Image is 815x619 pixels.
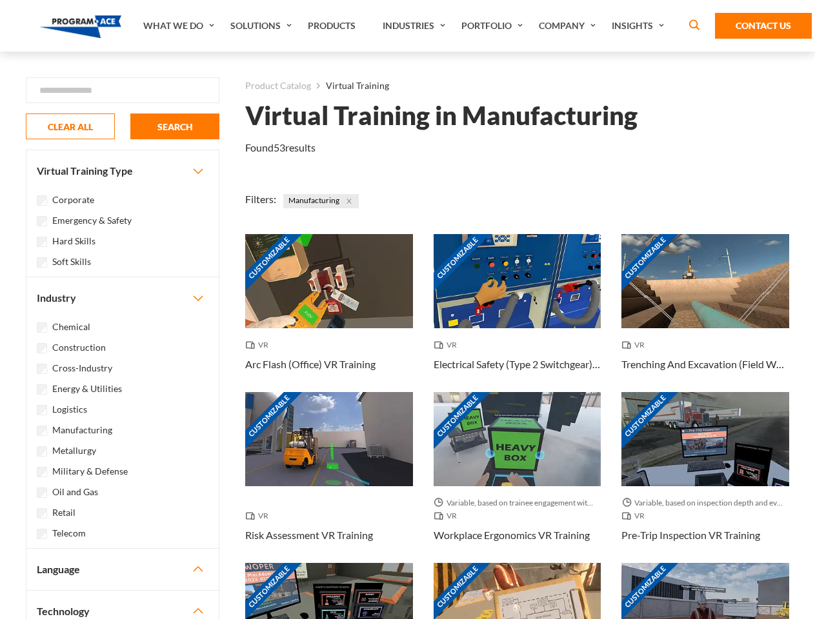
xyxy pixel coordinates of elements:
h3: Electrical Safety (Type 2 Switchgear) VR Training [434,357,601,372]
h3: Pre-Trip Inspection VR Training [621,527,760,543]
h3: Workplace Ergonomics VR Training [434,527,590,543]
span: VR [621,339,650,351]
span: VR [434,509,462,522]
label: Telecom [52,526,86,540]
label: Oil and Gas [52,485,98,499]
a: Customizable Thumbnail - Trenching And Excavation (Field Work) VR Training VR Trenching And Excav... [621,234,789,392]
h3: Arc Flash (Office) VR Training [245,357,376,372]
span: VR [621,509,650,522]
a: Customizable Thumbnail - Arc Flash (Office) VR Training VR Arc Flash (Office) VR Training [245,234,413,392]
input: Corporate [37,195,47,206]
nav: breadcrumb [245,77,789,94]
input: Manufacturing [37,426,47,436]
label: Chemical [52,320,90,334]
span: Manufacturing [283,194,359,208]
input: Cross-Industry [37,364,47,374]
button: Language [26,549,219,590]
input: Retail [37,508,47,518]
button: Virtual Training Type [26,150,219,192]
a: Customizable Thumbnail - Workplace Ergonomics VR Training Variable, based on trainee engagement w... [434,392,601,563]
input: Military & Defense [37,467,47,477]
label: Metallurgy [52,444,96,458]
label: Hard Skills [52,234,96,248]
p: Found results [245,140,316,155]
label: Energy & Utilities [52,382,122,396]
a: Product Catalog [245,77,311,94]
label: Emergency & Safety [52,213,132,228]
label: Soft Skills [52,255,91,269]
span: VR [245,509,274,522]
button: Close [342,194,356,208]
label: Logistics [52,402,87,417]
li: Virtual Training [311,77,389,94]
a: Contact Us [715,13,812,39]
label: Corporate [52,193,94,207]
button: Industry [26,277,219,319]
input: Oil and Gas [37,487,47,498]
label: Construction [52,340,106,355]
label: Retail [52,506,75,520]
a: Customizable Thumbnail - Electrical Safety (Type 2 Switchgear) VR Training VR Electrical Safety (... [434,234,601,392]
input: Construction [37,343,47,353]
em: 53 [274,141,285,153]
input: Emergency & Safety [37,216,47,226]
input: Energy & Utilities [37,384,47,395]
input: Telecom [37,529,47,539]
input: Chemical [37,322,47,333]
a: Customizable Thumbnail - Pre-Trip Inspection VR Training Variable, based on inspection depth and ... [621,392,789,563]
h3: Trenching And Excavation (Field Work) VR Training [621,357,789,372]
span: VR [245,339,274,351]
button: CLEAR ALL [26,113,115,139]
h3: Risk Assessment VR Training [245,527,373,543]
input: Hard Skills [37,237,47,247]
a: Customizable Thumbnail - Risk Assessment VR Training VR Risk Assessment VR Training [245,392,413,563]
span: VR [434,339,462,351]
input: Logistics [37,405,47,415]
input: Soft Skills [37,257,47,268]
input: Metallurgy [37,446,47,457]
label: Military & Defense [52,464,128,478]
label: Manufacturing [52,423,112,437]
label: Cross-Industry [52,361,112,375]
span: Filters: [245,193,276,205]
span: Variable, based on inspection depth and event interaction. [621,496,789,509]
img: Program-Ace [40,15,122,38]
span: Variable, based on trainee engagement with exercises. [434,496,601,509]
h1: Virtual Training in Manufacturing [245,104,638,127]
